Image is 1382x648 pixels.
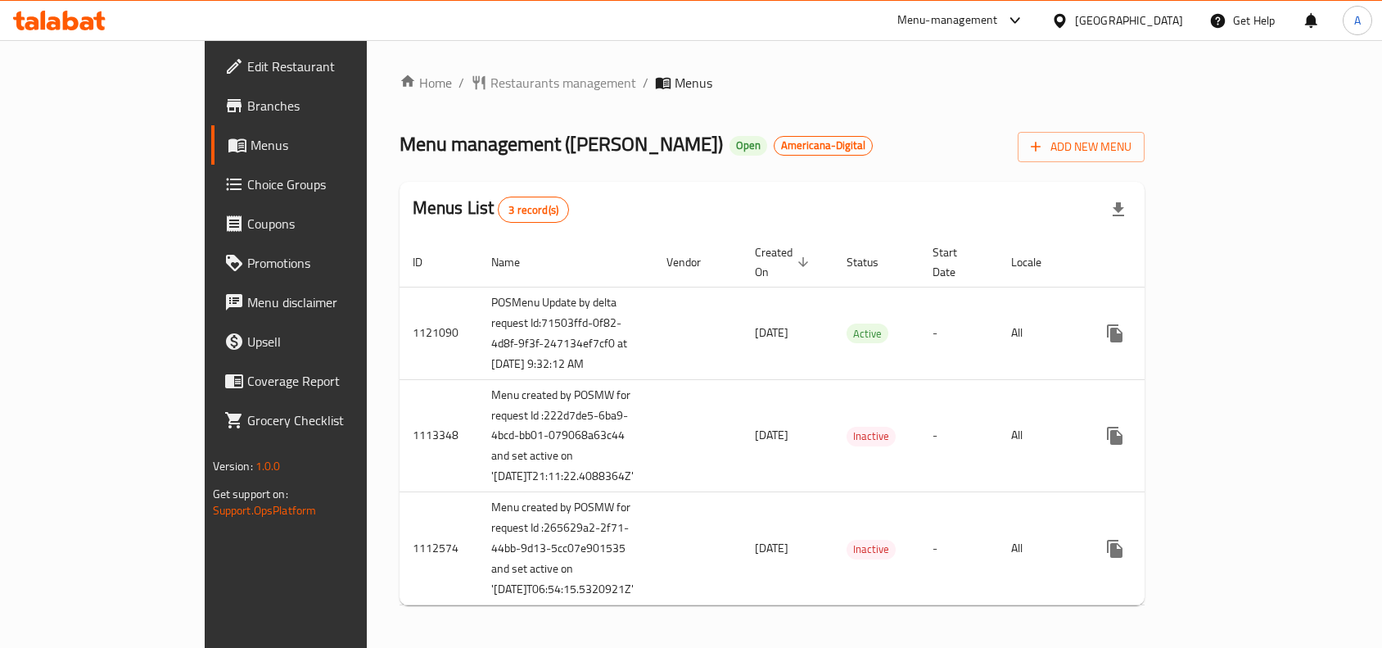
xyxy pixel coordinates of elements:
[933,242,978,282] span: Start Date
[247,371,422,391] span: Coverage Report
[211,243,436,283] a: Promotions
[1031,137,1131,157] span: Add New Menu
[211,401,436,440] a: Grocery Checklist
[478,492,653,605] td: Menu created by POSMW for request Id :265629a2-2f71-44bb-9d13-5cc07e901535 and set active on '[DA...
[213,483,288,505] span: Get support on:
[1099,190,1138,229] div: Export file
[400,125,723,162] span: Menu management ( [PERSON_NAME] )
[897,11,998,30] div: Menu-management
[1135,416,1174,455] button: Change Status
[211,204,436,243] a: Coupons
[919,379,998,492] td: -
[213,455,253,477] span: Version:
[400,238,1266,606] table: enhanced table
[1082,238,1266,288] th: Actions
[498,197,569,223] div: Total records count
[413,196,569,223] h2: Menus List
[643,73,648,93] li: /
[413,252,444,272] span: ID
[729,138,767,152] span: Open
[1135,314,1174,353] button: Change Status
[755,424,788,446] span: [DATE]
[919,492,998,605] td: -
[1135,529,1174,569] button: Change Status
[490,73,636,93] span: Restaurants management
[247,292,422,312] span: Menu disclaimer
[211,86,436,125] a: Branches
[1011,252,1063,272] span: Locale
[1354,11,1361,29] span: A
[400,379,478,492] td: 1113348
[1018,132,1145,162] button: Add New Menu
[211,361,436,401] a: Coverage Report
[211,125,436,165] a: Menus
[1095,529,1135,569] button: more
[847,540,896,559] span: Inactive
[247,214,422,233] span: Coupons
[211,322,436,361] a: Upsell
[478,379,653,492] td: Menu created by POSMW for request Id :222d7de5-6ba9-4bcd-bb01-079068a63c44 and set active on '[DA...
[499,202,568,218] span: 3 record(s)
[729,136,767,156] div: Open
[919,287,998,379] td: -
[478,287,653,379] td: POSMenu Update by delta request Id:71503ffd-0f82-4d8f-9f3f-247134ef7cf0 at [DATE] 9:32:12 AM
[755,242,814,282] span: Created On
[847,252,900,272] span: Status
[213,500,317,521] a: Support.OpsPlatform
[247,410,422,430] span: Grocery Checklist
[247,96,422,116] span: Branches
[1095,314,1135,353] button: more
[998,492,1082,605] td: All
[847,427,896,446] span: Inactive
[458,73,464,93] li: /
[847,324,888,343] span: Active
[247,174,422,194] span: Choice Groups
[400,287,478,379] td: 1121090
[255,455,281,477] span: 1.0.0
[471,73,636,93] a: Restaurants management
[491,252,541,272] span: Name
[251,135,422,155] span: Menus
[675,73,712,93] span: Menus
[247,332,422,351] span: Upsell
[775,138,872,152] span: Americana-Digital
[998,379,1082,492] td: All
[211,47,436,86] a: Edit Restaurant
[755,537,788,559] span: [DATE]
[211,283,436,322] a: Menu disclaimer
[400,73,1145,93] nav: breadcrumb
[998,287,1082,379] td: All
[247,57,422,76] span: Edit Restaurant
[1075,11,1183,29] div: [GEOGRAPHIC_DATA]
[1095,416,1135,455] button: more
[247,253,422,273] span: Promotions
[211,165,436,204] a: Choice Groups
[400,492,478,605] td: 1112574
[755,322,788,343] span: [DATE]
[666,252,722,272] span: Vendor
